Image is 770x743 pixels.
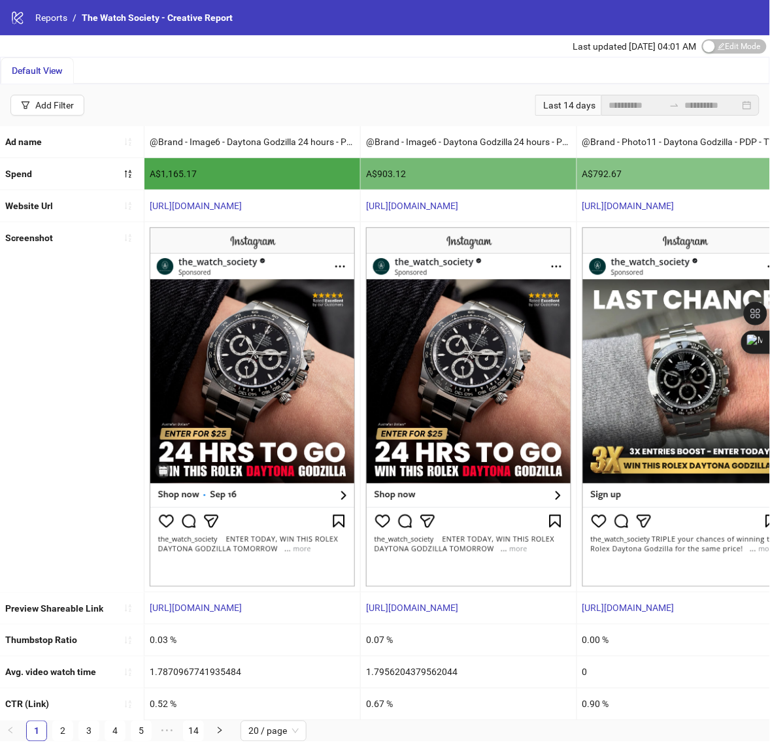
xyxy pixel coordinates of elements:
[248,721,299,741] span: 20 / page
[131,721,152,742] li: 5
[184,721,203,741] a: 14
[53,721,73,741] a: 2
[241,721,307,742] div: Page Size
[366,227,571,587] img: Screenshot 120231042913480622
[27,721,46,741] a: 1
[124,700,133,709] span: sort-ascending
[150,227,355,587] img: Screenshot 120231042969890622
[150,201,242,211] a: [URL][DOMAIN_NAME]
[5,201,53,211] b: Website Url
[52,721,73,742] li: 2
[33,10,70,25] a: Reports
[124,604,133,613] span: sort-ascending
[216,727,224,735] span: right
[209,721,230,742] li: Next Page
[366,603,458,614] a: [URL][DOMAIN_NAME]
[7,727,14,735] span: left
[150,603,242,614] a: [URL][DOMAIN_NAME]
[361,625,577,656] div: 0.07 %
[573,41,697,52] span: Last updated [DATE] 04:01 AM
[144,126,360,157] div: @Brand - Image6 - Daytona Godzilla 24 hours - PDP - TWS2645911 - [DATE]
[669,100,680,110] span: to
[361,657,577,688] div: 1.7956204379562044
[82,12,233,23] span: The Watch Society - Creative Report
[535,95,601,116] div: Last 14 days
[582,201,675,211] a: [URL][DOMAIN_NAME]
[124,636,133,645] span: sort-ascending
[124,201,133,210] span: sort-ascending
[5,169,32,179] b: Spend
[157,721,178,742] span: •••
[131,721,151,741] a: 5
[105,721,126,742] li: 4
[12,65,63,76] span: Default View
[209,721,230,742] button: right
[124,137,133,146] span: sort-ascending
[5,233,53,243] b: Screenshot
[366,201,458,211] a: [URL][DOMAIN_NAME]
[5,667,96,678] b: Avg. video watch time
[124,668,133,677] span: sort-ascending
[26,721,47,742] li: 1
[5,603,103,614] b: Preview Shareable Link
[5,137,42,147] b: Ad name
[10,95,84,116] button: Add Filter
[361,158,577,190] div: A$903.12
[124,233,133,242] span: sort-ascending
[144,689,360,720] div: 0.52 %
[73,10,76,25] li: /
[5,635,77,646] b: Thumbstop Ratio
[361,689,577,720] div: 0.67 %
[157,721,178,742] li: Next 5 Pages
[5,699,49,710] b: CTR (Link)
[79,721,99,741] a: 3
[144,158,360,190] div: A$1,165.17
[361,126,577,157] div: @Brand - Image6 - Daytona Godzilla 24 hours - PDP - TWS2645911 - [DATE] - Copy
[21,101,30,110] span: filter
[144,625,360,656] div: 0.03 %
[144,657,360,688] div: 1.7870967741935484
[35,100,74,110] div: Add Filter
[582,603,675,614] a: [URL][DOMAIN_NAME]
[78,721,99,742] li: 3
[105,721,125,741] a: 4
[669,100,680,110] span: swap-right
[183,721,204,742] li: 14
[124,169,133,178] span: sort-descending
